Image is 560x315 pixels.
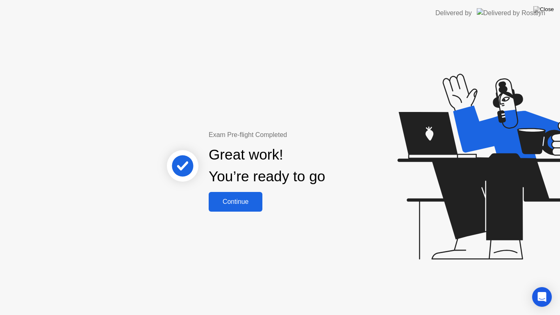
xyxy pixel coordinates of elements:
[211,198,260,205] div: Continue
[209,144,325,187] div: Great work! You’re ready to go
[209,130,378,140] div: Exam Pre-flight Completed
[209,192,262,212] button: Continue
[533,6,554,13] img: Close
[532,287,552,307] div: Open Intercom Messenger
[477,8,545,18] img: Delivered by Rosalyn
[435,8,472,18] div: Delivered by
